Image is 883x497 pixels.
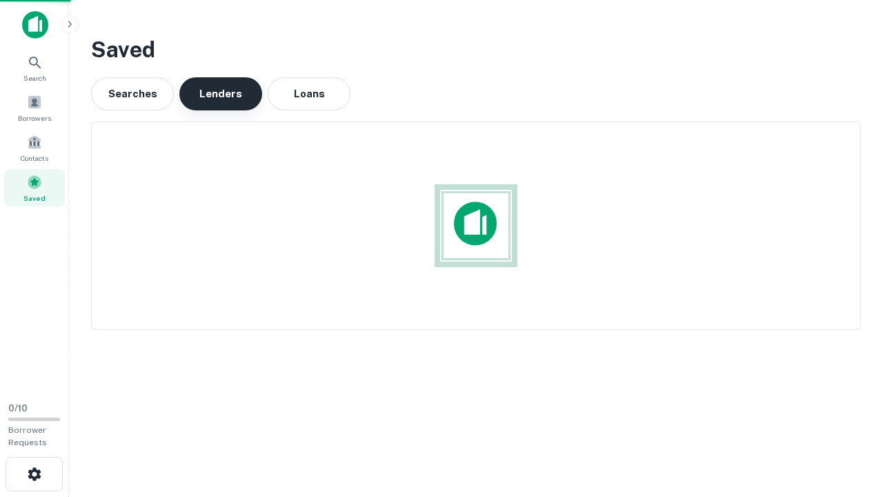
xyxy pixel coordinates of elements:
[4,169,65,206] a: Saved
[23,193,46,204] span: Saved
[4,129,65,166] a: Contacts
[23,72,46,84] span: Search
[91,33,861,66] h3: Saved
[21,153,48,164] span: Contacts
[268,77,350,110] button: Loans
[91,77,174,110] button: Searches
[179,77,262,110] button: Lenders
[4,89,65,126] a: Borrowers
[4,49,65,86] a: Search
[18,113,51,124] span: Borrowers
[814,387,883,453] iframe: Chat Widget
[8,425,47,447] span: Borrower Requests
[8,403,28,413] span: 0 / 10
[22,11,48,39] img: capitalize-icon.png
